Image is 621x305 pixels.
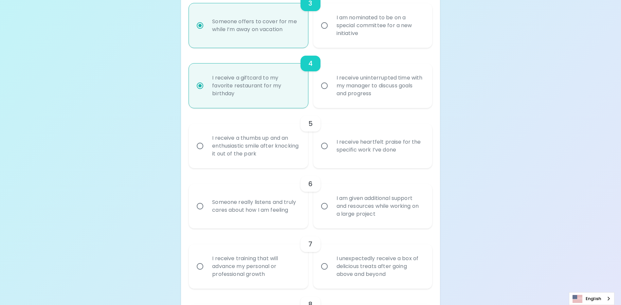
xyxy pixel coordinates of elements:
[308,179,313,189] h6: 6
[331,187,429,226] div: I am given additional support and resources while working on a large project
[189,168,432,228] div: choice-group-check
[331,6,429,45] div: I am nominated to be on a special committee for a new initiative
[308,58,313,69] h6: 4
[207,190,304,222] div: Someone really listens and truly cares about how I am feeling
[207,10,304,41] div: Someone offers to cover for me while I’m away on vacation
[569,292,614,305] div: Language
[331,130,429,162] div: I receive heartfelt praise for the specific work I’ve done
[207,247,304,286] div: I receive training that will advance my personal or professional growth
[308,118,313,129] h6: 5
[207,66,304,105] div: I receive a giftcard to my favorite restaurant for my birthday
[189,228,432,289] div: choice-group-check
[569,293,614,305] a: English
[331,247,429,286] div: I unexpectedly receive a box of delicious treats after going above and beyond
[308,239,312,249] h6: 7
[189,48,432,108] div: choice-group-check
[569,292,614,305] aside: Language selected: English
[331,66,429,105] div: I receive uninterrupted time with my manager to discuss goals and progress
[189,108,432,168] div: choice-group-check
[207,126,304,166] div: I receive a thumbs up and an enthusiastic smile after knocking it out of the park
